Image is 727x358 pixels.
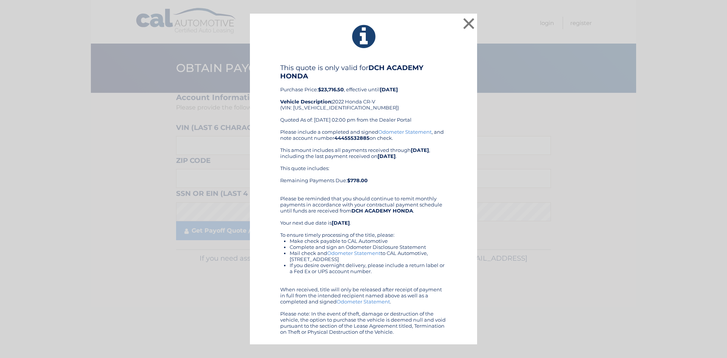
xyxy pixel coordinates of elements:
[280,165,447,189] div: This quote includes: Remaining Payments Due:
[380,86,398,92] b: [DATE]
[351,208,413,214] b: DCH ACADEMY HONDA
[290,262,447,274] li: If you desire overnight delivery, please include a return label or a Fed Ex or UPS account number.
[347,177,368,183] b: $778.00
[290,250,447,262] li: Mail check and to CAL Automotive, [STREET_ADDRESS]
[290,238,447,244] li: Make check payable to CAL Automotive
[318,86,344,92] b: $23,716.50
[378,129,432,135] a: Odometer Statement
[280,64,423,80] b: DCH ACADEMY HONDA
[378,153,396,159] b: [DATE]
[280,98,332,105] strong: Vehicle Description:
[327,250,381,256] a: Odometer Statement
[280,64,447,80] h4: This quote is only valid for
[337,299,390,305] a: Odometer Statement
[334,135,370,141] b: 44455532885
[290,244,447,250] li: Complete and sign an Odometer Disclosure Statement
[411,147,429,153] b: [DATE]
[461,16,476,31] button: ×
[280,64,447,129] div: Purchase Price: , effective until 2022 Honda CR-V (VIN: [US_VEHICLE_IDENTIFICATION_NUMBER]) Quote...
[280,129,447,335] div: Please include a completed and signed , and note account number on check. This amount includes al...
[332,220,350,226] b: [DATE]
